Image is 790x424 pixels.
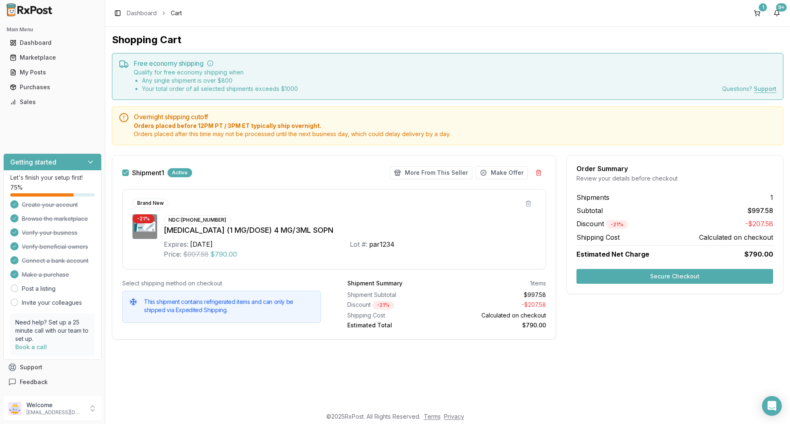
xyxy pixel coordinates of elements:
span: Feedback [20,378,48,386]
p: Let's finish your setup first! [10,174,95,182]
div: Review your details before checkout [576,174,773,183]
div: Calculated on checkout [450,311,546,320]
div: Shipping Cost [347,311,444,320]
button: Secure Checkout [576,269,773,284]
a: Marketplace [7,50,98,65]
a: My Posts [7,65,98,80]
span: Make Offer [491,169,523,177]
button: Dashboard [3,36,102,49]
span: Subtotal [576,206,603,215]
span: $790.00 [210,249,237,259]
a: Dashboard [127,9,157,17]
span: Calculated on checkout [699,232,773,242]
button: My Posts [3,66,102,79]
div: Price: [164,249,181,259]
li: Your total order of all selected shipments exceeds $ 1000 [142,85,298,93]
nav: breadcrumb [127,9,182,17]
div: Active [167,168,192,177]
div: Lot #: [350,239,367,249]
button: More From This Seller [390,166,472,179]
a: Sales [7,95,98,109]
span: Shipping Cost [576,232,620,242]
button: 1 [750,7,764,20]
button: 9+ [770,7,783,20]
div: Sales [10,98,95,106]
h5: Overnight shipping cutoff [134,114,776,120]
label: Shipment 1 [132,169,164,176]
a: Dashboard [7,35,98,50]
div: Brand New [132,199,168,208]
div: par1234 [369,239,395,249]
span: Browse the marketplace [22,215,88,223]
button: Marketplace [3,51,102,64]
button: Make Offer [476,166,528,179]
span: Verify your business [22,229,77,237]
div: My Posts [10,68,95,76]
div: - $207.58 [450,301,546,310]
img: RxPost Logo [3,3,56,16]
span: Make a purchase [22,271,69,279]
div: $790.00 [450,321,546,329]
span: Orders placed after this time may not be processed until the next business day, which could delay... [134,130,776,138]
div: Purchases [10,83,95,91]
div: Dashboard [10,39,95,47]
div: NDC: [PHONE_NUMBER] [164,215,231,225]
p: [EMAIL_ADDRESS][DOMAIN_NAME] [26,409,84,416]
span: Orders placed before 12PM PT / 3PM ET typically ship overnight. [134,122,776,130]
span: Shipments [576,192,609,202]
span: Discount [576,220,628,228]
div: Questions? [722,85,776,93]
h2: Main Menu [7,26,98,33]
span: Estimated Net Charge [576,250,649,258]
div: $997.58 [450,291,546,299]
a: Book a call [15,343,47,350]
span: 75 % [10,183,23,192]
div: Shipment Summary [347,279,402,287]
img: User avatar [8,402,21,415]
span: Cart [171,9,182,17]
button: Sales [3,95,102,109]
li: Any single shipment is over $ 800 [142,76,298,85]
div: 1 items [530,279,546,287]
div: 9+ [776,3,787,12]
div: - 21 % [606,220,628,229]
button: Support [3,360,102,375]
div: Open Intercom Messenger [762,396,782,416]
h5: Free economy shipping [134,60,776,67]
a: Purchases [7,80,98,95]
span: Verify beneficial owners [22,243,88,251]
p: Welcome [26,401,84,409]
div: Discount [347,301,444,310]
div: Shipment Subtotal [347,291,444,299]
div: [DATE] [190,239,213,249]
div: Estimated Total [347,321,444,329]
h1: Shopping Cart [112,33,783,46]
div: [MEDICAL_DATA] (1 MG/DOSE) 4 MG/3ML SOPN [164,225,536,236]
h3: Getting started [10,157,56,167]
div: Select shipping method on checkout [122,279,321,287]
span: Create your account [22,201,78,209]
a: Post a listing [22,285,56,293]
div: Marketplace [10,53,95,62]
div: 1 [759,3,767,12]
img: Ozempic (1 MG/DOSE) 4 MG/3ML SOPN [132,214,157,239]
button: Purchases [3,81,102,94]
div: Order Summary [576,165,773,172]
a: Terms [424,413,441,420]
a: Invite your colleagues [22,299,82,307]
span: -$207.58 [745,219,773,229]
div: Qualify for free economy shipping when [134,68,298,93]
div: - 21 % [132,214,154,223]
h5: This shipment contains refrigerated items and can only be shipped via Expedited Shipping. [144,298,314,314]
a: Privacy [444,413,464,420]
div: - 21 % [372,301,394,310]
span: $997.58 [183,249,209,259]
span: 1 [770,192,773,202]
p: Need help? Set up a 25 minute call with our team to set up. [15,318,90,343]
span: $997.58 [748,206,773,215]
span: $790.00 [744,249,773,259]
div: Expires: [164,239,188,249]
button: Feedback [3,375,102,389]
span: Connect a bank account [22,257,88,265]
